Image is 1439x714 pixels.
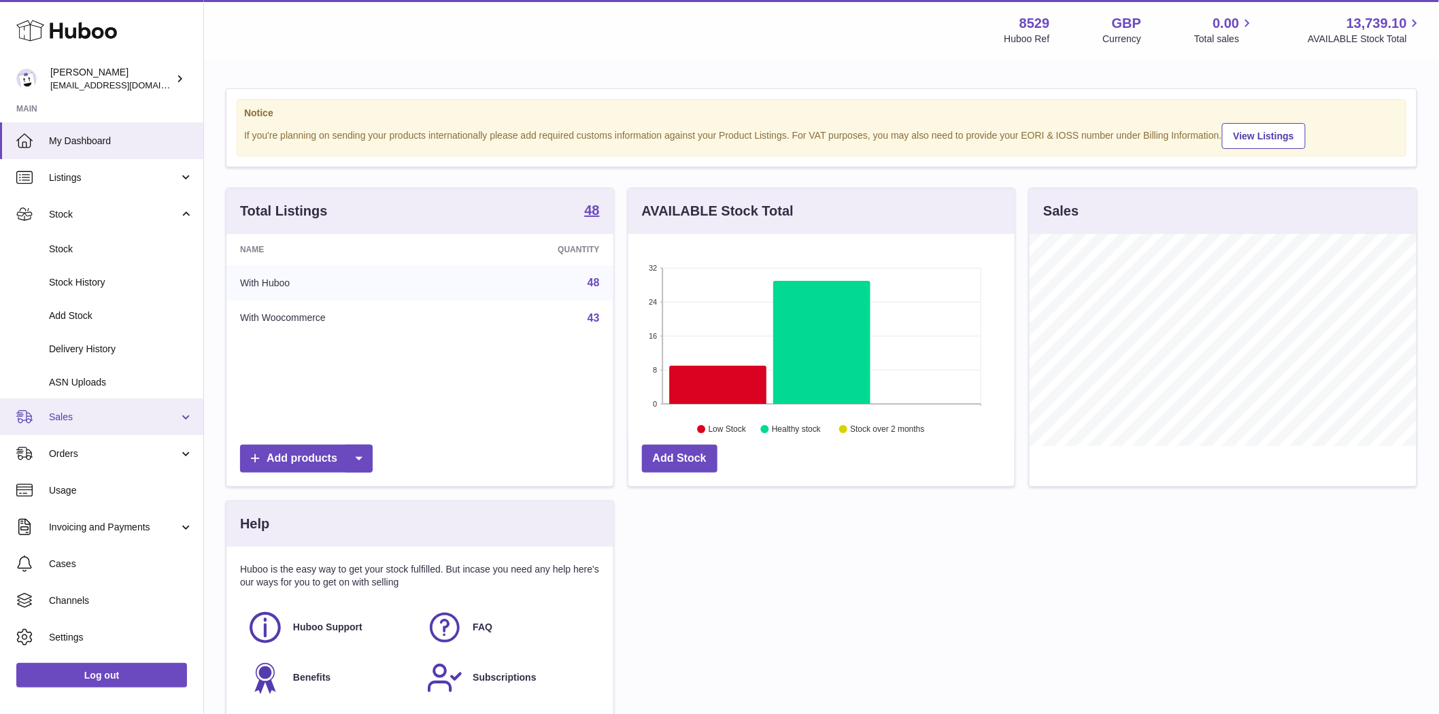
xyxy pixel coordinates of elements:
p: Huboo is the easy way to get your stock fulfilled. But incase you need any help here's our ways f... [240,563,600,589]
div: Huboo Ref [1004,33,1050,46]
strong: 8529 [1019,14,1050,33]
th: Quantity [467,234,613,265]
span: Listings [49,171,179,184]
div: [PERSON_NAME] [50,66,173,92]
a: 48 [588,277,600,288]
text: 32 [649,264,657,272]
text: Low Stock [709,425,747,435]
a: 43 [588,312,600,324]
span: Orders [49,447,179,460]
span: Benefits [293,671,331,684]
span: Invoicing and Payments [49,521,179,534]
span: Usage [49,484,193,497]
strong: GBP [1112,14,1141,33]
text: 16 [649,332,657,340]
a: FAQ [426,609,592,646]
span: My Dashboard [49,135,193,148]
span: Sales [49,411,179,424]
strong: 48 [584,203,599,217]
a: Benefits [247,660,413,696]
span: Stock History [49,276,193,289]
span: ASN Uploads [49,376,193,389]
a: Log out [16,663,187,687]
td: With Woocommerce [226,301,467,336]
img: internalAdmin-8529@internal.huboo.com [16,69,37,89]
span: Subscriptions [473,671,536,684]
h3: Total Listings [240,202,328,220]
span: Channels [49,594,193,607]
strong: Notice [244,107,1399,120]
text: Stock over 2 months [850,425,924,435]
span: Stock [49,208,179,221]
th: Name [226,234,467,265]
a: 48 [584,203,599,220]
span: Delivery History [49,343,193,356]
h3: AVAILABLE Stock Total [642,202,794,220]
span: 13,739.10 [1347,14,1407,33]
span: Huboo Support [293,621,362,634]
text: Healthy stock [772,425,822,435]
a: Add Stock [642,445,717,473]
span: Add Stock [49,309,193,322]
h3: Help [240,515,269,533]
div: If you're planning on sending your products internationally please add required customs informati... [244,121,1399,149]
span: AVAILABLE Stock Total [1308,33,1423,46]
a: View Listings [1222,123,1306,149]
span: 0.00 [1213,14,1240,33]
span: Total sales [1194,33,1255,46]
text: 8 [653,366,657,374]
h3: Sales [1043,202,1079,220]
a: 0.00 Total sales [1194,14,1255,46]
text: 0 [653,400,657,408]
span: Settings [49,631,193,644]
td: With Huboo [226,265,467,301]
a: 13,739.10 AVAILABLE Stock Total [1308,14,1423,46]
a: Add products [240,445,373,473]
span: Cases [49,558,193,571]
text: 24 [649,298,657,306]
span: FAQ [473,621,492,634]
span: Stock [49,243,193,256]
a: Huboo Support [247,609,413,646]
a: Subscriptions [426,660,592,696]
div: Currency [1103,33,1142,46]
span: [EMAIL_ADDRESS][DOMAIN_NAME] [50,80,200,90]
